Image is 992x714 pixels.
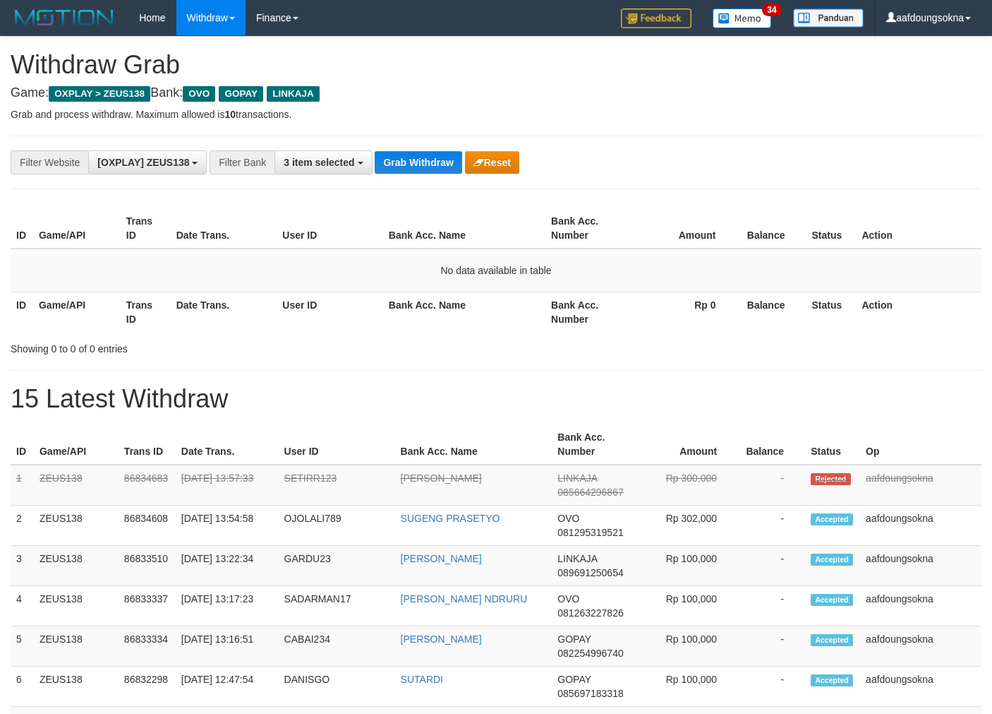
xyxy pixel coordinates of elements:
[860,586,981,626] td: aafdoungsokna
[557,648,623,659] span: Copy 082254996740 to clipboard
[637,546,738,586] td: Rp 100,000
[557,487,623,498] span: Copy 085664296867 to clipboard
[557,593,579,605] span: OVO
[33,208,121,249] th: Game/API
[11,292,33,332] th: ID
[279,465,395,506] td: SETIRR123
[738,667,805,707] td: -
[279,506,395,546] td: OJOLALI789
[860,546,981,586] td: aafdoungsokna
[34,546,119,586] td: ZEUS138
[11,626,34,667] td: 5
[557,674,591,685] span: GOPAY
[11,107,981,121] p: Grab and process withdraw. Maximum allowed is transactions.
[762,4,781,16] span: 34
[11,465,34,506] td: 1
[279,626,395,667] td: CABAI234
[637,424,738,465] th: Amount
[860,424,981,465] th: Op
[119,424,176,465] th: Trans ID
[11,208,33,249] th: ID
[49,86,150,102] span: OXPLAY > ZEUS138
[34,626,119,667] td: ZEUS138
[119,546,176,586] td: 86833510
[279,586,395,626] td: SADARMAN17
[860,667,981,707] td: aafdoungsokna
[34,586,119,626] td: ZEUS138
[11,586,34,626] td: 4
[557,513,579,524] span: OVO
[811,674,853,686] span: Accepted
[11,667,34,707] td: 6
[34,424,119,465] th: Game/API
[811,594,853,606] span: Accepted
[11,424,34,465] th: ID
[557,553,597,564] span: LINKAJA
[375,151,461,174] button: Grab Withdraw
[383,208,545,249] th: Bank Acc. Name
[860,626,981,667] td: aafdoungsokna
[224,109,236,120] strong: 10
[183,86,215,102] span: OVO
[811,513,853,525] span: Accepted
[97,157,189,168] span: [OXPLAY] ZEUS138
[33,292,121,332] th: Game/API
[34,506,119,546] td: ZEUS138
[171,208,277,249] th: Date Trans.
[119,667,176,707] td: 86832298
[34,667,119,707] td: ZEUS138
[121,208,171,249] th: Trans ID
[806,208,857,249] th: Status
[552,424,637,465] th: Bank Acc. Number
[811,554,853,566] span: Accepted
[806,292,857,332] th: Status
[119,465,176,506] td: 86834683
[277,208,383,249] th: User ID
[637,465,738,506] td: Rp 300,000
[637,626,738,667] td: Rp 100,000
[805,424,860,465] th: Status
[738,465,805,506] td: -
[176,586,279,626] td: [DATE] 13:17:23
[176,506,279,546] td: [DATE] 13:54:58
[856,292,981,332] th: Action
[11,51,981,79] h1: Withdraw Grab
[637,506,738,546] td: Rp 302,000
[279,667,395,707] td: DANISGO
[401,593,528,605] a: [PERSON_NAME] NDRURU
[176,626,279,667] td: [DATE] 13:16:51
[545,292,633,332] th: Bank Acc. Number
[11,7,118,28] img: MOTION_logo.png
[274,150,372,174] button: 3 item selected
[557,688,623,699] span: Copy 085697183318 to clipboard
[621,8,691,28] img: Feedback.jpg
[811,473,850,485] span: Rejected
[738,506,805,546] td: -
[860,506,981,546] td: aafdoungsokna
[11,150,88,174] div: Filter Website
[11,546,34,586] td: 3
[738,586,805,626] td: -
[284,157,354,168] span: 3 item selected
[11,86,981,100] h4: Game: Bank:
[738,546,805,586] td: -
[557,472,597,484] span: LINKAJA
[633,292,737,332] th: Rp 0
[88,150,207,174] button: [OXPLAY] ZEUS138
[119,506,176,546] td: 86834608
[557,607,623,619] span: Copy 081263227826 to clipboard
[793,8,864,28] img: panduan.png
[176,546,279,586] td: [DATE] 13:22:34
[557,527,623,538] span: Copy 081295319521 to clipboard
[121,292,171,332] th: Trans ID
[176,424,279,465] th: Date Trans.
[34,465,119,506] td: ZEUS138
[395,424,552,465] th: Bank Acc. Name
[637,667,738,707] td: Rp 100,000
[401,553,482,564] a: [PERSON_NAME]
[176,667,279,707] td: [DATE] 12:47:54
[279,546,395,586] td: GARDU23
[119,586,176,626] td: 86833337
[545,208,633,249] th: Bank Acc. Number
[401,674,443,685] a: SUTARDI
